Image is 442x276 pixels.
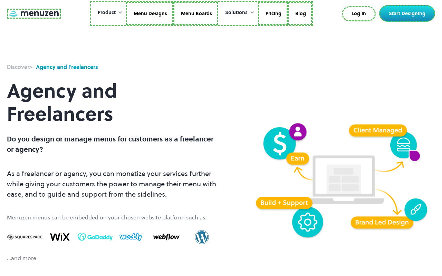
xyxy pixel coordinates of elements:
a: Pricing [258,2,288,26]
a: Start Designing [379,5,435,22]
p: Do you design or manage menus for customers as a freelancer or agency? [7,134,220,155]
div: Product [98,9,116,17]
div: ...and more [7,254,220,262]
h1: Agency and Freelancers [7,71,220,134]
p: As a freelancer or agency, you can monetize your services further while giving your customers the... [7,168,220,199]
a: Blog [288,2,312,26]
div: Menuzen menus can be embedded on your chosen website platform such as: [7,213,220,221]
div: > [7,63,32,71]
div: Agency and Freelancers [36,63,98,71]
a: Menu Boards [173,2,218,26]
div: Solutions [218,2,258,23]
div: Solutions [225,9,248,17]
a: Menu Designs [126,2,173,26]
div: Product [91,2,126,23]
a: Log In [342,6,376,21]
strong: Discover [7,63,29,71]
